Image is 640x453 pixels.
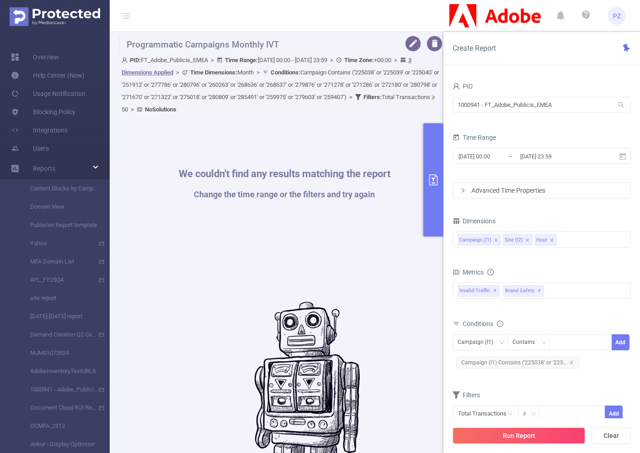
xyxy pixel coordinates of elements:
a: Usage Notification [11,84,85,103]
a: Reports [33,159,55,178]
span: > [208,57,217,63]
span: > [254,69,262,76]
div: Campaign (l1) [458,335,500,350]
span: > [347,94,355,100]
i: icon: down [531,411,536,417]
a: AdobeInventoryTestURLS [18,362,99,380]
span: Month [190,69,254,76]
i: icon: info-circle [497,321,503,327]
div: ≥ [523,406,533,421]
button: Add [605,406,623,421]
a: Users [11,139,49,158]
button: Run Report [453,427,585,444]
a: Blocking Policy [11,103,75,121]
span: > [327,57,336,63]
input: End date [519,150,593,163]
i: icon: info-circle [487,269,494,275]
li: Host [534,234,557,246]
b: PID: [130,57,141,63]
i: icon: right [460,188,466,193]
a: Demand Creation Q2 Campaigns [18,326,99,344]
span: > [173,69,182,76]
a: DCMFA_2312 [18,417,99,435]
a: site report [18,289,99,307]
span: FT_Adobe_Publicis_EMEA [DATE] 00:00 - [DATE] 23:59 +00:00 [122,57,439,113]
a: Publisher Report template [18,216,99,234]
span: Campaign (l1) Contains ('225038' or '225... [456,357,579,369]
span: > [128,106,137,113]
i: icon: close [525,238,530,243]
a: Overview [11,48,59,66]
i: icon: user [122,57,130,63]
a: Document Cloud ROI Report [18,399,99,417]
h1: We couldn't find any results matching the report [179,169,390,179]
span: Reports [33,165,55,172]
a: Content Blocks by Campaign [18,179,99,198]
b: Filters : [363,94,382,100]
b: Conditions : [271,69,300,76]
span: > [391,57,400,63]
li: Site (l2) [503,234,533,246]
b: Time Range: [225,57,258,63]
a: Help Center (New) [11,66,85,84]
button: Add [612,334,629,350]
span: Dimensions [453,217,496,225]
span: Invalid Traffic [458,285,500,297]
span: Create Report [453,44,496,53]
a: [DATE]-[DATE] report [18,307,99,326]
h1: Change the time range or the filters and try again [179,190,390,199]
i: icon: close [569,360,574,365]
a: MJM01072024 [18,344,99,362]
div: Site (l2) [505,234,523,246]
span: PID [453,83,473,90]
span: Brand Safety [503,285,544,297]
i: icon: close [494,238,498,243]
span: ✕ [493,285,497,296]
div: icon: rightAdvanced Time Properties [453,183,630,198]
a: Integrations [11,121,68,139]
b: Time Zone: [344,57,374,63]
span: Time Range [453,134,496,141]
button: Clear [592,427,631,444]
li: Campaign (l1) [458,234,501,246]
b: No Solutions [145,106,176,113]
i: icon: down [499,340,505,346]
i: icon: close [549,238,554,243]
i: icon: user [453,83,460,90]
span: ✕ [538,285,541,296]
a: AYL_FY25Q4 [18,271,99,289]
a: 1000941 - Adobe_Publicis_EMEA_Misinformation [18,380,99,399]
i: icon: down [541,340,547,346]
input: Start date [458,150,532,163]
span: Conditions [463,320,503,327]
b: Time Dimensions : [190,69,237,76]
span: Filters [453,391,480,399]
span: PZ [613,7,621,25]
h1: Programmatic Campaigns Monthly IVT [119,36,392,54]
span: Metrics [453,269,484,276]
span: Campaign Contains ('225038' or '225039' or '225040' or '251912' or '277786' or '280796' or '26026... [122,69,439,100]
div: Campaign (l1) [459,234,491,246]
img: Protected Media [10,7,100,26]
a: Yahoo [18,234,99,253]
div: Host [536,234,547,246]
a: MFA Domain List [18,253,99,271]
a: Domain View [18,198,99,216]
div: Contains [512,335,541,350]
